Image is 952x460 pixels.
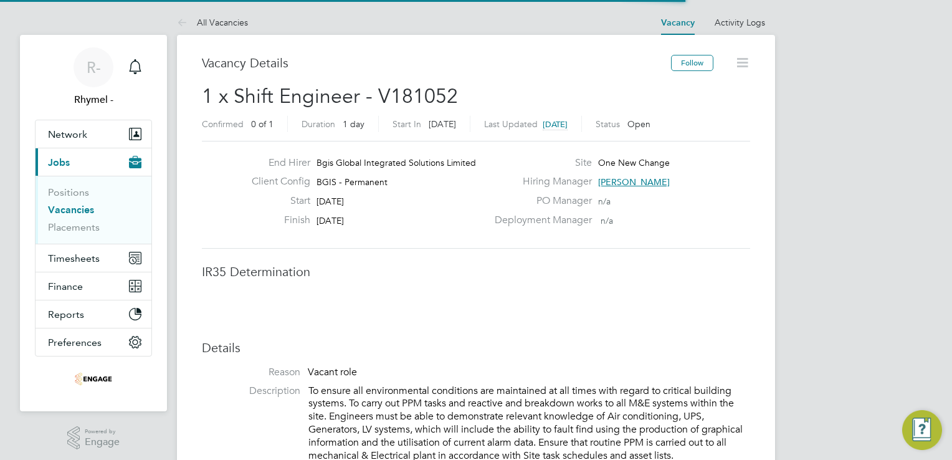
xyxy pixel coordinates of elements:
nav: Main navigation [20,35,167,411]
label: End Hirer [242,156,310,170]
span: Timesheets [48,252,100,264]
label: PO Manager [487,194,592,208]
button: Timesheets [36,244,151,272]
label: Start In [393,118,421,130]
span: [DATE] [543,119,568,130]
h3: IR35 Determination [202,264,750,280]
span: Engage [85,437,120,448]
span: n/a [598,196,611,207]
a: Placements [48,221,100,233]
span: n/a [601,215,613,226]
span: R- [87,59,101,75]
a: Positions [48,186,89,198]
button: Preferences [36,328,151,356]
label: Status [596,118,620,130]
label: Start [242,194,310,208]
button: Jobs [36,148,151,176]
label: Confirmed [202,118,244,130]
span: [DATE] [317,196,344,207]
span: 1 x Shift Engineer - V181052 [202,84,458,108]
button: Engage Resource Center [902,410,942,450]
span: Powered by [85,426,120,437]
span: [DATE] [317,215,344,226]
span: One New Change [598,157,670,168]
label: Reason [202,366,300,379]
span: Bgis Global Integrated Solutions Limited [317,157,476,168]
label: Site [487,156,592,170]
span: Network [48,128,87,140]
span: [PERSON_NAME] [598,176,670,188]
label: Description [202,385,300,398]
span: [DATE] [429,118,456,130]
img: thrivesw-logo-retina.png [75,369,112,389]
div: Jobs [36,176,151,244]
label: Last Updated [484,118,538,130]
span: Open [627,118,650,130]
label: Hiring Manager [487,175,592,188]
button: Follow [671,55,713,71]
a: Vacancy [661,17,695,28]
label: Client Config [242,175,310,188]
button: Network [36,120,151,148]
label: Duration [302,118,335,130]
span: 0 of 1 [251,118,274,130]
span: BGIS - Permanent [317,176,388,188]
span: 1 day [343,118,364,130]
span: Finance [48,280,83,292]
span: Preferences [48,337,102,348]
a: Activity Logs [715,17,765,28]
span: Vacant role [308,366,357,378]
a: Vacancies [48,204,94,216]
h3: Vacancy Details [202,55,671,71]
label: Finish [242,214,310,227]
a: All Vacancies [177,17,248,28]
label: Deployment Manager [487,214,592,227]
a: R-Rhymel - [35,47,152,107]
span: Rhymel - [35,92,152,107]
a: Powered byEngage [67,426,120,450]
a: Go to home page [35,369,152,389]
button: Finance [36,272,151,300]
span: Jobs [48,156,70,168]
span: Reports [48,309,84,320]
button: Reports [36,300,151,328]
h3: Details [202,340,750,356]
